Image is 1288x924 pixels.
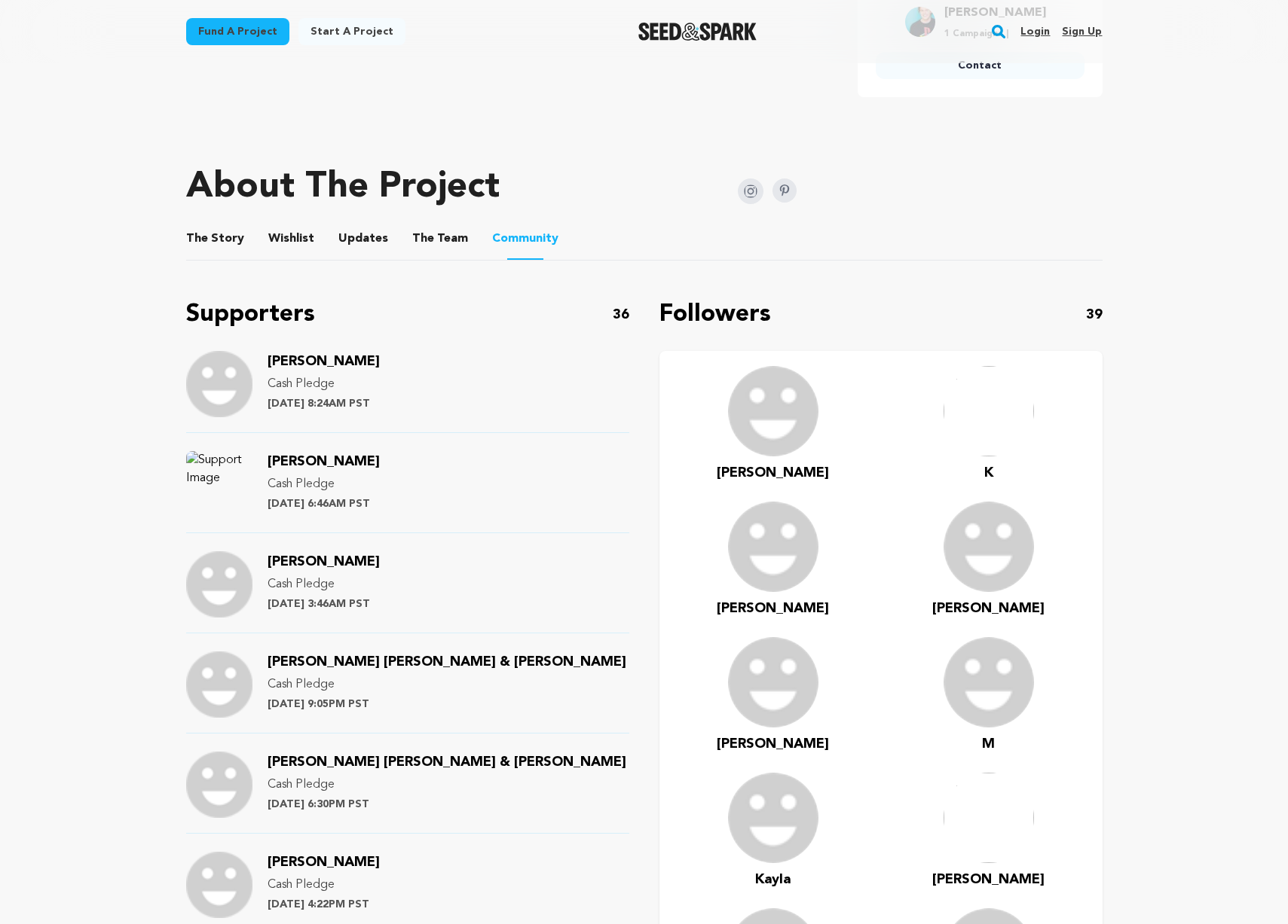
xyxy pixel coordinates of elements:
[186,752,252,818] img: Support Image
[268,857,380,869] a: [PERSON_NAME]
[638,23,757,41] a: Seed&Spark Homepage
[613,304,629,325] p: 36
[268,657,626,669] a: [PERSON_NAME] [PERSON_NAME] & [PERSON_NAME]
[755,873,791,886] span: Kayla
[772,178,797,203] img: Seed&Spark Pinterest Icon
[268,697,626,712] p: [DATE] 9:05PM PST
[268,596,380,611] p: [DATE] 3:46AM PST
[268,355,380,368] span: [PERSON_NAME]
[268,230,314,248] span: Wishlist
[932,869,1045,890] a: [PERSON_NAME]
[268,655,626,669] span: [PERSON_NAME] [PERSON_NAME] & [PERSON_NAME]
[944,366,1034,456] img: ACg8ocKW72i-gXBFDg2Apw8uCI-CPAFWaiaC-yjd2vgVmdq5M8GtUQ=s96-c
[186,169,500,206] h1: About The Project
[717,737,829,751] span: [PERSON_NAME]
[186,852,252,918] img: Support Image
[186,351,252,417] img: Support Image
[268,456,380,468] a: [PERSON_NAME]
[268,797,626,812] p: [DATE] 6:30PM PST
[412,230,434,248] span: The
[717,602,829,615] span: [PERSON_NAME]
[932,602,1045,615] span: [PERSON_NAME]
[1020,20,1050,44] a: Login
[268,557,380,569] a: [PERSON_NAME]
[932,598,1045,619] a: [PERSON_NAME]
[186,451,252,517] img: Support Image
[728,366,818,456] img: user.png
[984,466,993,480] span: K
[186,18,289,45] a: Fund a project
[717,462,829,483] a: [PERSON_NAME]
[298,18,405,45] a: Start a project
[268,855,380,869] span: [PERSON_NAME]
[982,733,995,755] a: M
[186,230,208,248] span: The
[268,876,380,894] p: Cash Pledge
[984,462,993,483] a: K
[717,466,829,480] span: [PERSON_NAME]
[1086,304,1103,325] p: 39
[638,23,757,41] img: Seed&Spark Logo Dark Mode
[268,496,380,511] p: [DATE] 6:46AM PST
[944,637,1034,727] img: user.png
[268,897,380,912] p: [DATE] 4:22PM PST
[268,555,380,569] span: [PERSON_NAME]
[268,755,626,769] span: [PERSON_NAME] [PERSON_NAME] & [PERSON_NAME]
[338,230,388,248] span: Updates
[717,733,829,755] a: [PERSON_NAME]
[728,502,818,592] img: user.png
[944,502,1034,592] img: user.png
[944,773,1034,863] img: ACg8ocJl5PBycz0JagmDwRw-Pf-5WejBke5l6WY182U-XODde51qkyuPsg=s96-c
[982,737,995,751] span: M
[659,297,771,333] p: Followers
[717,598,829,619] a: [PERSON_NAME]
[186,551,252,618] img: Support Image
[932,873,1045,886] span: [PERSON_NAME]
[268,396,380,411] p: [DATE] 8:24AM PST
[268,475,380,493] p: Cash Pledge
[1062,20,1102,44] a: Sign up
[186,651,252,718] img: Support Image
[268,757,626,769] a: [PERSON_NAME] [PERSON_NAME] & [PERSON_NAME]
[268,776,626,794] p: Cash Pledge
[268,375,380,393] p: Cash Pledge
[268,575,380,593] p: Cash Pledge
[412,230,468,248] span: Team
[268,356,380,368] a: [PERSON_NAME]
[492,230,558,248] span: Community
[268,455,380,468] span: [PERSON_NAME]
[186,230,244,248] span: Story
[268,675,626,694] p: Cash Pledge
[738,178,763,204] img: Seed&Spark Instagram Icon
[876,52,1085,79] a: Contact
[728,773,818,863] img: user.png
[186,297,315,333] p: Supporters
[728,637,818,727] img: user.png
[755,869,791,890] a: Kayla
